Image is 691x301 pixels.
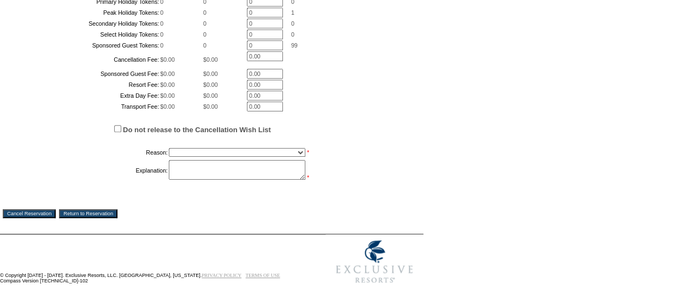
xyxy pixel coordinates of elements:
[160,81,175,88] span: $0.00
[291,31,294,38] span: 0
[31,69,159,79] td: Sponsored Guest Fee:
[291,9,294,16] span: 1
[203,42,206,49] span: 0
[202,273,241,278] a: PRIVACY POLICY
[160,92,175,99] span: $0.00
[291,20,294,27] span: 0
[326,234,423,289] img: Exclusive Resorts
[203,92,218,99] span: $0.00
[31,29,159,39] td: Select Holiday Tokens:
[160,20,163,27] span: 0
[59,209,117,218] input: Return to Reservation
[160,56,175,63] span: $0.00
[31,102,159,111] td: Transport Fee:
[31,80,159,90] td: Resort Fee:
[160,31,163,38] span: 0
[31,40,159,50] td: Sponsored Guest Tokens:
[31,51,159,68] td: Cancellation Fee:
[291,42,298,49] span: 99
[203,81,218,88] span: $0.00
[160,70,175,77] span: $0.00
[31,160,168,181] td: Explanation:
[160,42,163,49] span: 0
[31,91,159,101] td: Extra Day Fee:
[203,56,218,63] span: $0.00
[203,31,206,38] span: 0
[203,103,218,110] span: $0.00
[160,103,175,110] span: $0.00
[203,9,206,16] span: 0
[31,146,168,159] td: Reason:
[160,9,163,16] span: 0
[31,19,159,28] td: Secondary Holiday Tokens:
[203,20,206,27] span: 0
[203,70,218,77] span: $0.00
[123,126,271,134] label: Do not release to the Cancellation Wish List
[31,8,159,17] td: Peak Holiday Tokens:
[3,209,56,218] input: Cancel Reservation
[246,273,280,278] a: TERMS OF USE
